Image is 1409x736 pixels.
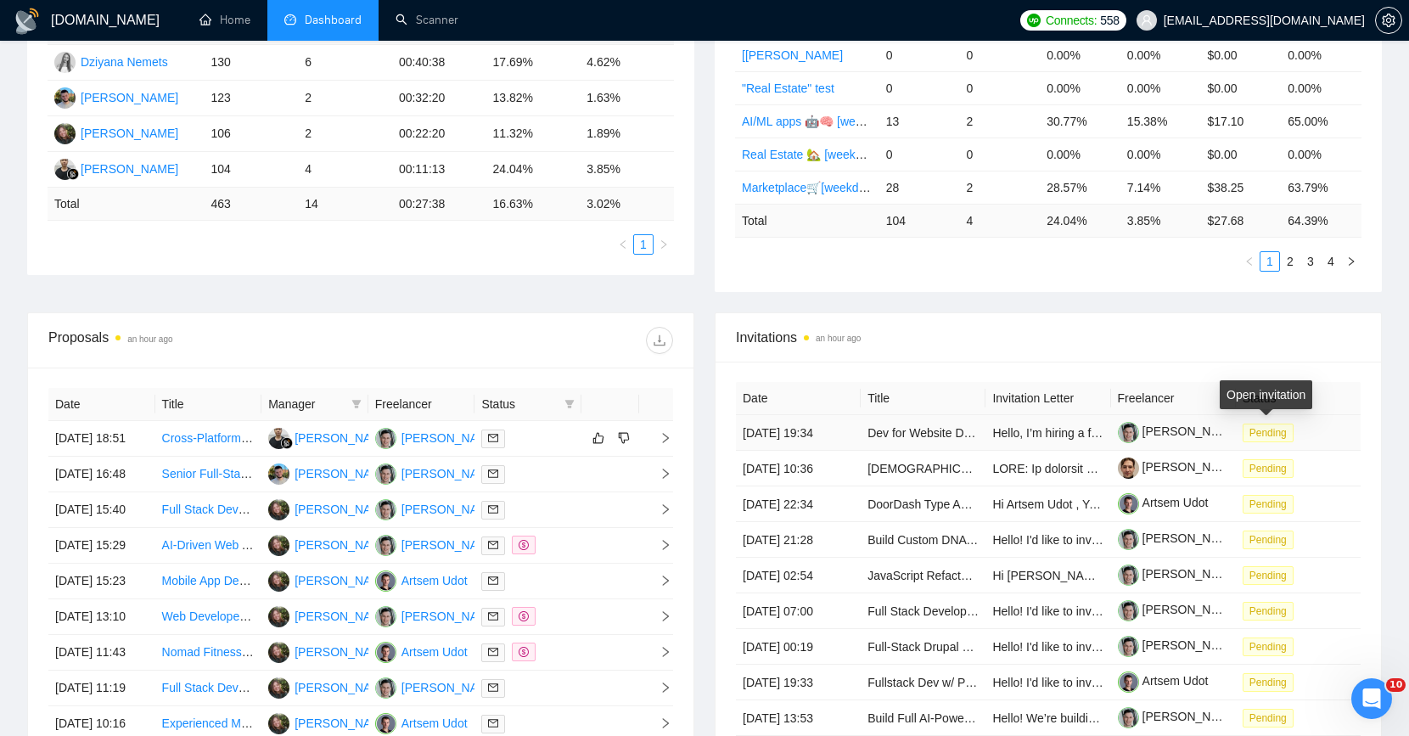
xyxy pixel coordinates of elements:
[48,457,155,492] td: [DATE] 16:48
[1243,568,1300,581] a: Pending
[268,606,289,627] img: HH
[646,503,671,515] span: right
[1040,204,1120,237] td: 24.04 %
[1027,14,1041,27] img: upwork-logo.png
[867,640,1210,654] a: Full-Stack Drupal Developer for Law Firm Website (English-Only)
[48,564,155,599] td: [DATE] 15:23
[295,429,392,447] div: [PERSON_NAME]
[742,115,891,128] a: AI/ML apps 🤖🧠 [weekend]
[295,464,392,483] div: [PERSON_NAME]
[861,522,985,558] td: Build Custom DNA Analysis + Supplement Recommendation Website design + code.
[561,391,578,417] span: filter
[48,188,205,221] td: Total
[298,116,392,152] td: 2
[81,160,178,178] div: [PERSON_NAME]
[867,604,1274,618] a: Full Stack Developer for AI-Powered User Interface and Document Extraction
[959,171,1040,204] td: 2
[488,433,498,443] span: mail
[375,466,499,480] a: YN[PERSON_NAME]
[81,53,168,71] div: Dziyana Nemets
[375,502,499,515] a: YN[PERSON_NAME]
[1239,251,1260,272] li: Previous Page
[199,13,250,27] a: homeHome
[1243,495,1294,514] span: Pending
[54,87,76,109] img: AK
[392,188,486,221] td: 00:27:38
[736,327,1361,348] span: Invitations
[861,451,985,486] td: Native Speakers of Polish – Talent Bench for Future Managed Services Recording Projects
[614,428,634,448] button: dislike
[736,558,861,593] td: [DATE] 02:54
[205,116,299,152] td: 106
[162,538,433,552] a: AI-Driven Web Application for Patient Data Analysis
[488,469,498,479] span: mail
[1244,256,1255,267] span: left
[268,642,289,663] img: HH
[1040,38,1120,71] td: 0.00%
[281,437,293,449] img: gigradar-bm.png
[736,382,861,415] th: Date
[1201,38,1282,71] td: $0.00
[1243,532,1300,546] a: Pending
[375,677,396,699] img: YN
[1118,422,1139,443] img: c1Tebym3BND9d52IcgAhOjDIggZNrr93DrArCnDDhQCo9DNa2fMdUdlKkX3cX7l7jn
[54,52,76,73] img: DN
[375,716,468,729] a: AUArtsem Udot
[375,428,396,449] img: YN
[861,629,985,665] td: Full-Stack Drupal Developer for Law Firm Website (English-Only)
[1120,71,1201,104] td: 0.00%
[742,181,963,194] a: Marketplace🛒[weekdays, full description]
[155,599,262,635] td: Web Developer Needed for ChatGPT Cost Estimator
[401,714,468,733] div: Artsem Udot
[1118,710,1240,723] a: [PERSON_NAME]
[1201,71,1282,104] td: $0.00
[54,90,178,104] a: AK[PERSON_NAME]
[1243,711,1300,724] a: Pending
[401,464,499,483] div: [PERSON_NAME]
[1281,38,1361,71] td: 0.00%
[1243,461,1300,475] a: Pending
[1243,639,1300,653] a: Pending
[1120,104,1201,138] td: 15.38%
[646,327,673,354] button: download
[879,138,960,171] td: 0
[401,571,468,590] div: Artsem Udot
[1376,14,1401,27] span: setting
[1118,603,1240,616] a: [PERSON_NAME]
[401,678,499,697] div: [PERSON_NAME]
[127,334,172,344] time: an hour ago
[298,81,392,116] td: 2
[155,492,262,528] td: Full Stack Developer Needed for SaaS MVP Development
[646,575,671,587] span: right
[1118,636,1139,657] img: c1Tebym3BND9d52IcgAhOjDIggZNrr93DrArCnDDhQCo9DNa2fMdUdlKkX3cX7l7jn
[1386,678,1406,692] span: 10
[488,540,498,550] span: mail
[646,468,671,480] span: right
[48,599,155,635] td: [DATE] 13:10
[486,116,581,152] td: 11.32%
[392,81,486,116] td: 00:32:20
[268,677,289,699] img: HH
[396,13,458,27] a: searchScanner
[564,399,575,409] span: filter
[646,610,671,622] span: right
[867,497,1370,511] a: DoorDash Type Apps Add New Features Adding Farmers To Our Restaurants & Grocers Sellers
[1351,678,1392,719] iframe: Intercom live chat
[646,539,671,551] span: right
[488,576,498,586] span: mail
[736,486,861,522] td: [DATE] 22:34
[295,678,392,697] div: [PERSON_NAME]
[1118,671,1139,693] img: c1IJnASR216B_qLKOdVHlFczQ1diiWdP6XTUU_Bde8sayunt74jRkDwX7Fkae-K6RX
[81,124,178,143] div: [PERSON_NAME]
[1243,673,1294,692] span: Pending
[48,635,155,671] td: [DATE] 11:43
[392,45,486,81] td: 00:40:38
[375,464,396,485] img: YN
[1040,171,1120,204] td: 28.57%
[155,457,262,492] td: Senior Full-Stack Dev for Membership Platform (Database, Payments, E-Signatures, Tiered Access)
[1243,459,1294,478] span: Pending
[1243,425,1300,439] a: Pending
[295,571,392,590] div: [PERSON_NAME]
[48,421,155,457] td: [DATE] 18:51
[1281,171,1361,204] td: 63.79%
